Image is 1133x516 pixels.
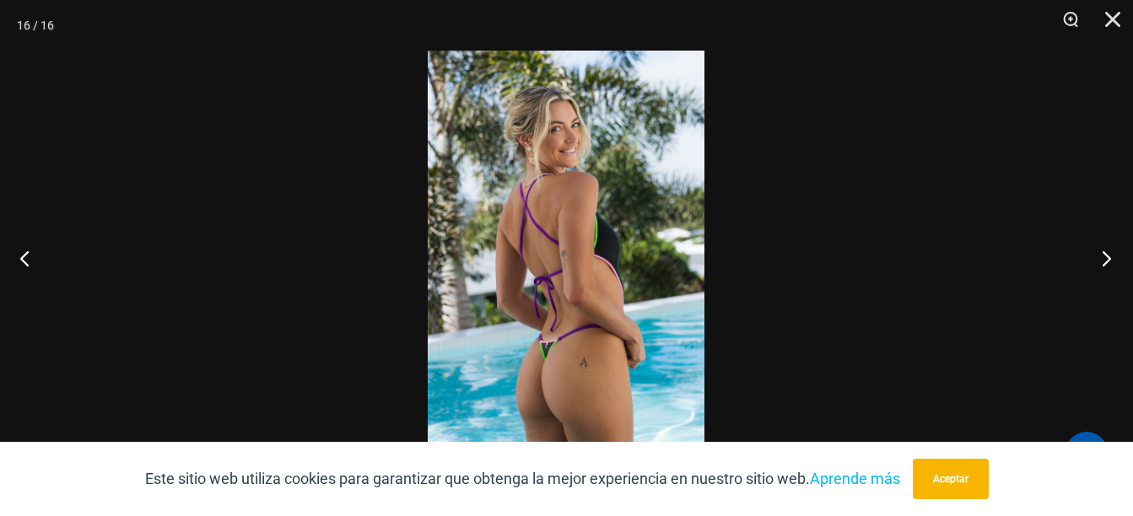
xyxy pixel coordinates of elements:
button: Aceptar [913,459,989,499]
button: Próximo [1070,216,1133,300]
div: 16 / 16 [17,13,54,38]
a: Aprende más [810,470,900,487]
img: Reckless Neon Crush Black Neon 879 One Piece 09 [428,51,704,465]
p: Este sitio web utiliza cookies para garantizar que obtenga la mejor experiencia en nuestro sitio ... [145,466,900,492]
